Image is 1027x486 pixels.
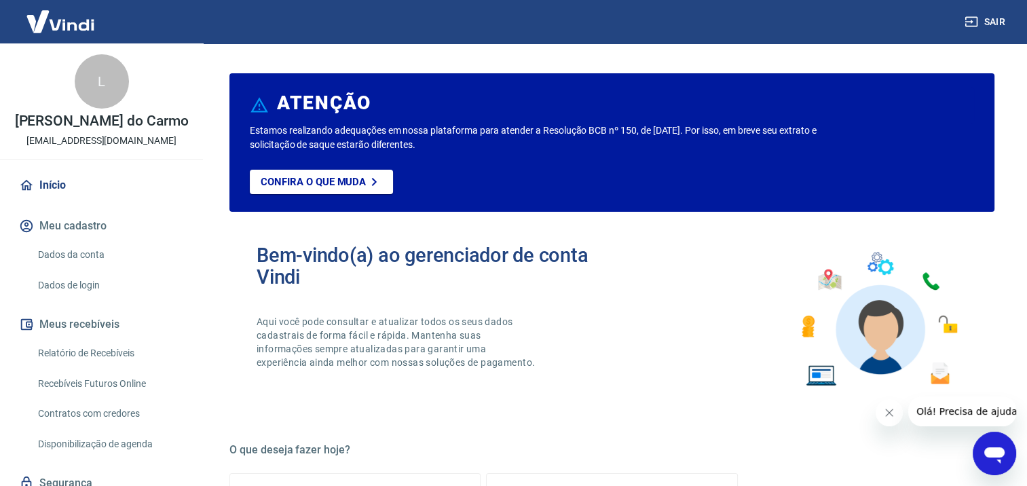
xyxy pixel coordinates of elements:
a: Dados da conta [33,241,187,269]
p: Confira o que muda [261,176,366,188]
a: Relatório de Recebíveis [33,339,187,367]
button: Meus recebíveis [16,310,187,339]
p: Aqui você pode consultar e atualizar todos os seus dados cadastrais de forma fácil e rápida. Mant... [257,315,538,369]
h6: ATENÇÃO [277,96,371,110]
iframe: Botão para abrir a janela de mensagens [973,432,1016,475]
h5: O que deseja fazer hoje? [229,443,994,457]
h2: Bem-vindo(a) ao gerenciador de conta Vindi [257,244,612,288]
iframe: Fechar mensagem [876,399,903,426]
button: Meu cadastro [16,211,187,241]
a: Contratos com credores [33,400,187,428]
img: Vindi [16,1,105,42]
span: Olá! Precisa de ajuda? [8,10,114,20]
a: Recebíveis Futuros Online [33,370,187,398]
a: Início [16,170,187,200]
a: Dados de login [33,272,187,299]
a: Disponibilização de agenda [33,430,187,458]
p: [EMAIL_ADDRESS][DOMAIN_NAME] [26,134,176,148]
div: L [75,54,129,109]
p: [PERSON_NAME] do Carmo [15,114,189,128]
p: Estamos realizando adequações em nossa plataforma para atender a Resolução BCB nº 150, de [DATE].... [250,124,829,152]
button: Sair [962,10,1011,35]
img: Imagem de um avatar masculino com diversos icones exemplificando as funcionalidades do gerenciado... [789,244,967,394]
iframe: Mensagem da empresa [908,396,1016,426]
a: Confira o que muda [250,170,393,194]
